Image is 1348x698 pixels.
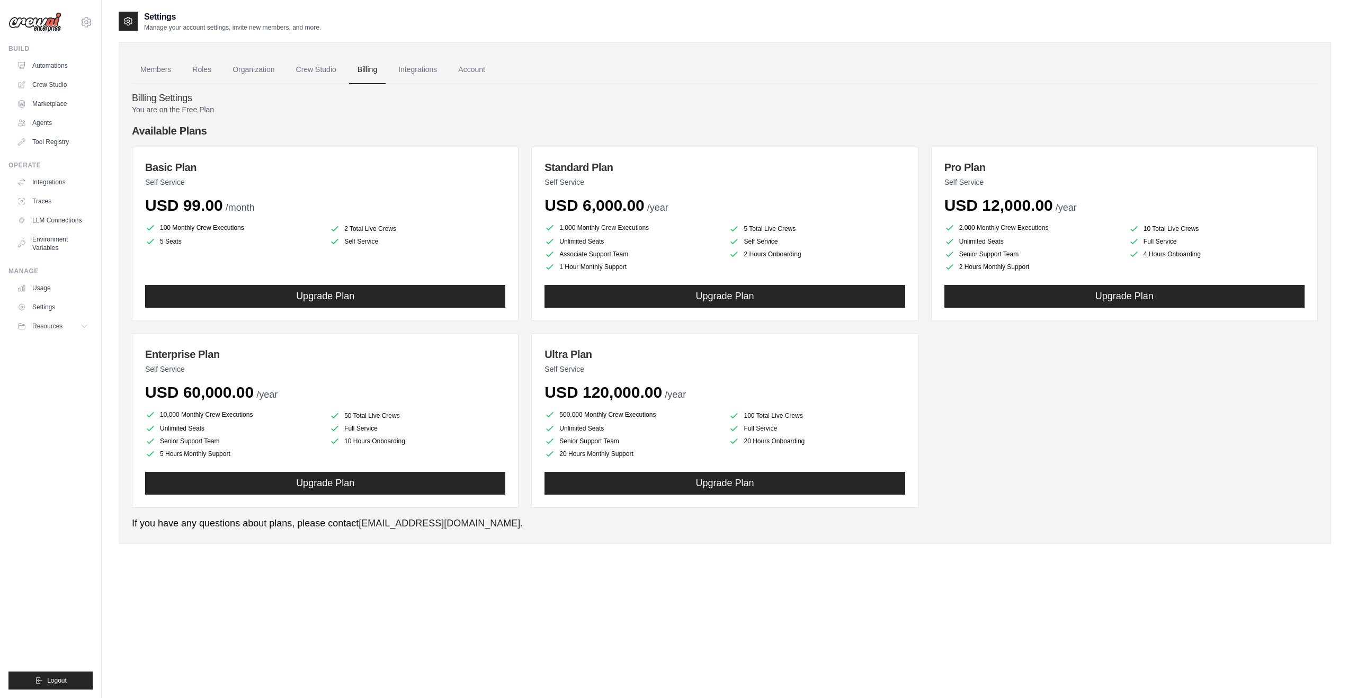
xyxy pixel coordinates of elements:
p: You are on the Free Plan [132,104,1318,115]
li: Senior Support Team [944,249,1120,259]
li: 2 Total Live Crews [329,223,505,234]
a: Crew Studio [288,56,345,84]
p: Self Service [944,177,1305,187]
a: Account [450,56,494,84]
li: Senior Support Team [145,436,321,446]
li: 2 Hours Onboarding [729,249,905,259]
li: 50 Total Live Crews [329,410,505,421]
p: Self Service [145,364,505,374]
span: /year [647,202,668,213]
p: Manage your account settings, invite new members, and more. [144,23,321,32]
a: Members [132,56,180,84]
li: 4 Hours Onboarding [1129,249,1305,259]
li: 20 Hours Monthly Support [544,449,720,459]
p: Self Service [145,177,505,187]
div: Build [8,44,93,53]
button: Logout [8,672,93,690]
li: 10 Total Live Crews [1129,223,1305,234]
li: Full Service [729,423,905,434]
li: Unlimited Seats [544,236,720,247]
button: Upgrade Plan [944,285,1305,308]
li: 20 Hours Onboarding [729,436,905,446]
a: Tool Registry [13,133,93,150]
p: Self Service [544,364,905,374]
a: Automations [13,57,93,74]
li: Unlimited Seats [944,236,1120,247]
h4: Available Plans [132,123,1318,138]
li: 100 Monthly Crew Executions [145,221,321,234]
li: 10,000 Monthly Crew Executions [145,408,321,421]
a: Crew Studio [13,76,93,93]
button: Resources [13,318,93,335]
h3: Ultra Plan [544,347,905,362]
span: USD 99.00 [145,196,223,214]
li: 500,000 Monthly Crew Executions [544,408,720,421]
a: Organization [224,56,283,84]
span: USD 60,000.00 [145,383,254,401]
a: Roles [184,56,220,84]
span: USD 6,000.00 [544,196,644,214]
span: /month [226,202,255,213]
a: Settings [13,299,93,316]
li: Associate Support Team [544,249,720,259]
li: Self Service [729,236,905,247]
img: Logo [8,12,61,32]
li: 1,000 Monthly Crew Executions [544,221,720,234]
button: Upgrade Plan [544,472,905,495]
li: Senior Support Team [544,436,720,446]
li: Full Service [329,423,505,434]
div: Manage [8,267,93,275]
li: Full Service [1129,236,1305,247]
li: Self Service [329,236,505,247]
li: Unlimited Seats [544,423,720,434]
a: Usage [13,280,93,297]
button: Upgrade Plan [145,472,505,495]
h4: Billing Settings [132,93,1318,104]
h3: Enterprise Plan [145,347,505,362]
span: /year [665,389,686,400]
a: Marketplace [13,95,93,112]
a: LLM Connections [13,212,93,229]
li: 5 Total Live Crews [729,223,905,234]
span: Resources [32,322,63,330]
span: /year [1056,202,1077,213]
li: 2 Hours Monthly Support [944,262,1120,272]
span: USD 120,000.00 [544,383,662,401]
li: 5 Seats [145,236,321,247]
li: 5 Hours Monthly Support [145,449,321,459]
h2: Settings [144,11,321,23]
a: [EMAIL_ADDRESS][DOMAIN_NAME] [359,518,520,529]
li: 10 Hours Onboarding [329,436,505,446]
li: 100 Total Live Crews [729,410,905,421]
p: Self Service [544,177,905,187]
div: Operate [8,161,93,169]
p: If you have any questions about plans, please contact . [132,516,1318,531]
span: Logout [47,676,67,685]
a: Integrations [390,56,445,84]
button: Upgrade Plan [145,285,505,308]
a: Traces [13,193,93,210]
h3: Basic Plan [145,160,505,175]
a: Environment Variables [13,231,93,256]
li: 1 Hour Monthly Support [544,262,720,272]
h3: Standard Plan [544,160,905,175]
li: Unlimited Seats [145,423,321,434]
li: 2,000 Monthly Crew Executions [944,221,1120,234]
button: Upgrade Plan [544,285,905,308]
h3: Pro Plan [944,160,1305,175]
a: Billing [349,56,386,84]
a: Agents [13,114,93,131]
a: Integrations [13,174,93,191]
span: USD 12,000.00 [944,196,1053,214]
span: /year [256,389,278,400]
